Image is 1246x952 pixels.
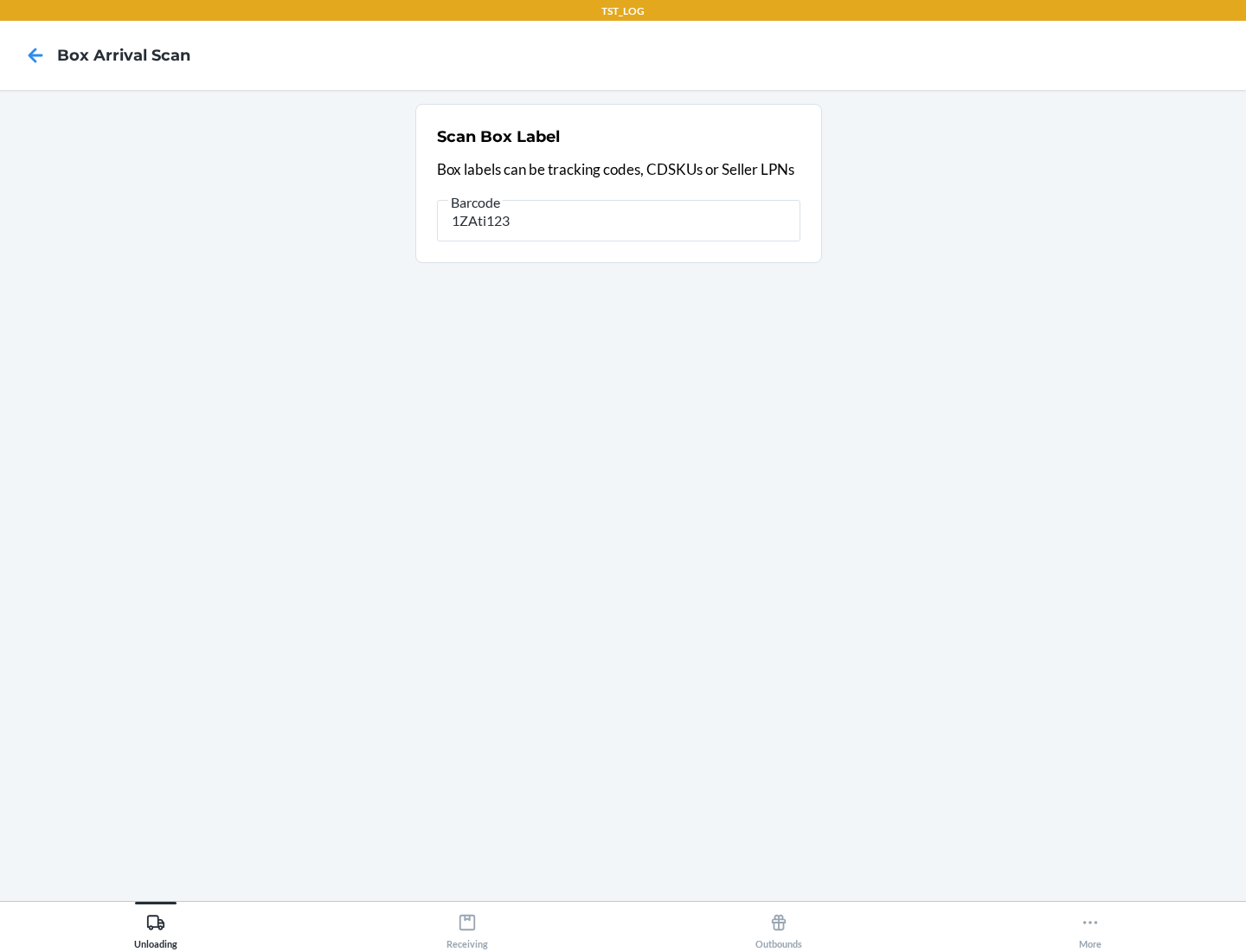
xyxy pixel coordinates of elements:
[934,902,1246,949] button: More
[134,906,177,949] div: Unloading
[57,44,190,67] h4: Box Arrival Scan
[601,3,645,19] p: TST_LOG
[448,194,503,211] span: Barcode
[755,906,802,949] div: Outbounds
[437,158,800,181] p: Box labels can be tracking codes, CDSKUs or Seller LPNs
[623,902,934,949] button: Outbounds
[1079,906,1101,949] div: More
[437,200,800,241] input: Barcode
[437,125,560,148] h2: Scan Box Label
[311,902,623,949] button: Receiving
[446,906,488,949] div: Receiving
